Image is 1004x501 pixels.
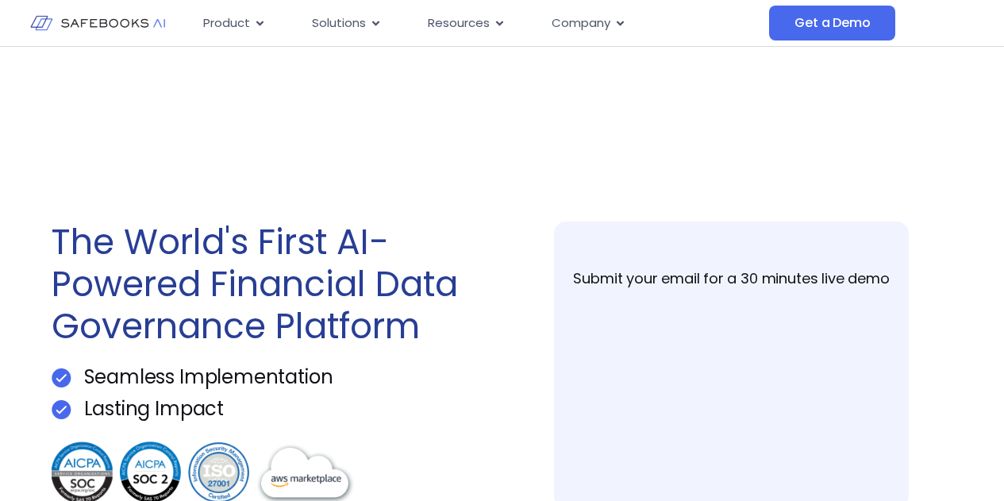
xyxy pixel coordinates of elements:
[428,14,490,33] span: Resources
[312,14,366,33] span: Solutions
[52,400,71,419] img: Get a Demo 1
[84,368,333,387] p: Seamless Implementation
[52,368,71,387] img: Get a Demo 1
[573,268,889,288] strong: Submit your email for a 30 minutes live demo
[769,6,895,40] a: Get a Demo
[52,222,494,347] h1: The World's First AI-Powered Financial Data Governance Platform
[794,15,870,31] span: Get a Demo
[203,14,250,33] span: Product
[190,8,769,39] nav: Menu
[552,14,610,33] span: Company
[84,399,224,418] p: Lasting Impact
[190,8,769,39] div: Menu Toggle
